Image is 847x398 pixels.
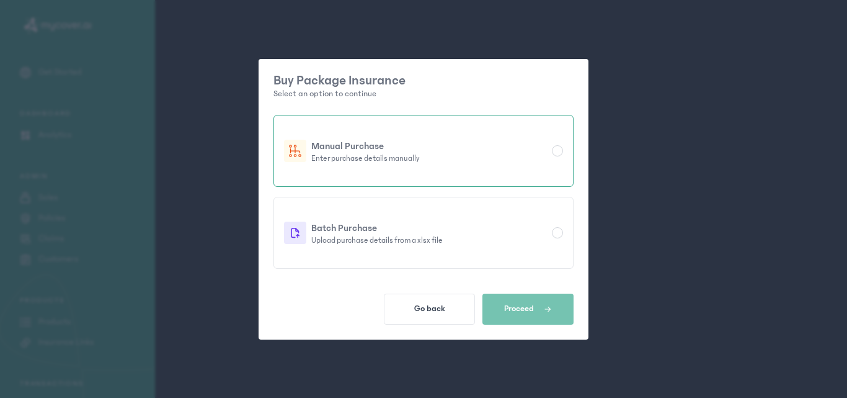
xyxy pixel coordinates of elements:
p: Batch Purchase [311,220,547,235]
p: Buy Package Insurance [273,74,574,88]
span: Proceed [504,304,534,314]
button: Proceed [482,294,574,325]
p: Manual Purchase [311,138,547,153]
p: Select an option to continue [273,88,574,100]
button: Go back [384,294,475,325]
span: Go back [414,304,445,314]
p: Enter purchase details manually [311,153,547,163]
p: Upload purchase details from a xlsx file [311,235,547,245]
